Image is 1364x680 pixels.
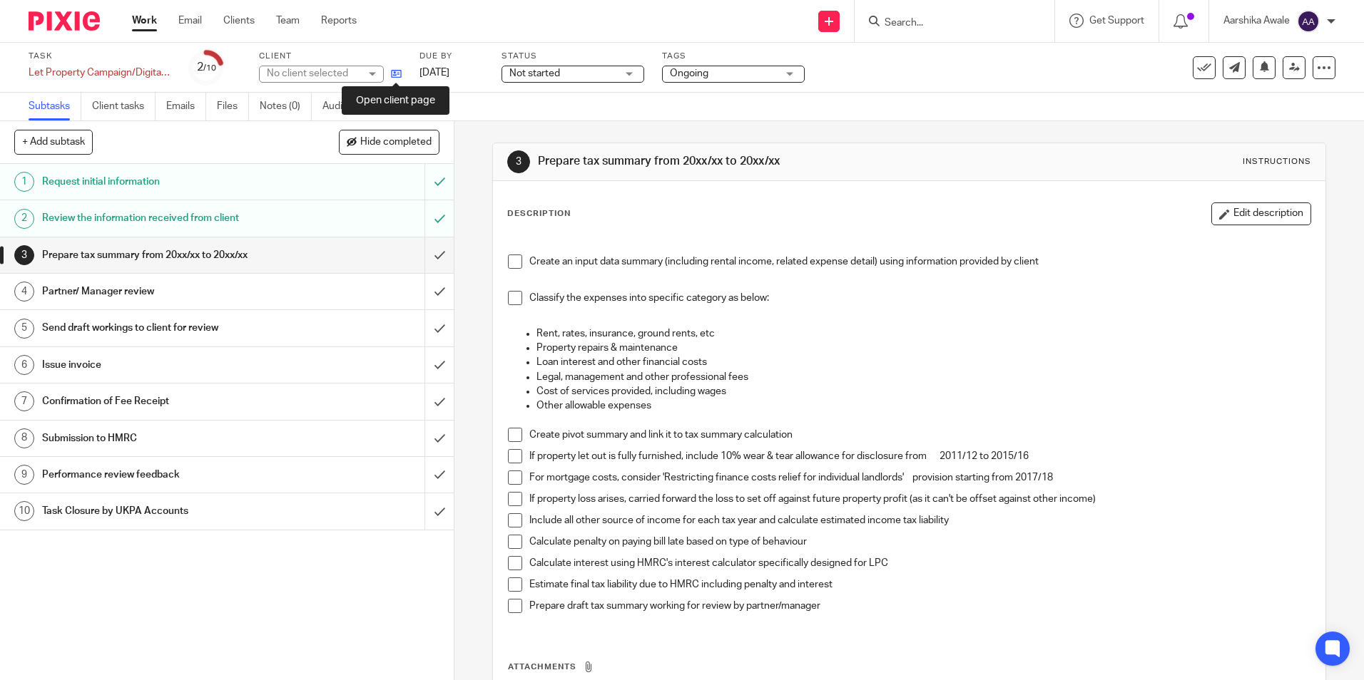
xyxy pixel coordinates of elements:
[42,317,287,339] h1: Send draft workings to client for review
[14,282,34,302] div: 4
[276,14,300,28] a: Team
[538,154,940,169] h1: Prepare tax summary from 20xx/xx to 20xx/xx
[536,326,1310,341] p: Rent, rates, insurance, ground rents, etc
[529,577,1310,592] p: Estimate final tax liability due to HMRC including penalty and interest
[321,14,357,28] a: Reports
[223,14,255,28] a: Clients
[14,355,34,375] div: 6
[536,370,1310,384] p: Legal, management and other professional fees
[536,341,1310,355] p: Property repairs & maintenance
[260,93,312,120] a: Notes (0)
[42,171,287,192] h1: Request initial information
[29,51,171,62] label: Task
[529,254,1310,269] p: Create an input data summary (including rental income, related expense detail) using information ...
[29,66,171,80] div: Let Property Campaign/Digital Tax Disclosure
[1243,156,1311,168] div: Instructions
[529,535,1310,549] p: Calculate penalty on paying bill late based on type of behaviour
[42,281,287,302] h1: Partner/ Manager review
[509,68,560,78] span: Not started
[14,465,34,485] div: 9
[14,209,34,229] div: 2
[197,59,216,76] div: 2
[529,470,1310,485] p: For mortgage costs, consider 'Restricting finance costs relief for individual landlords' provisio...
[322,93,377,120] a: Audit logs
[42,207,287,229] h1: Review the information received from client
[92,93,156,120] a: Client tasks
[670,68,708,78] span: Ongoing
[267,66,360,81] div: No client selected
[529,291,1310,305] p: Classify the expenses into specific category as below:
[1223,14,1290,28] p: Aarshika Awale
[14,130,93,154] button: + Add subtask
[507,208,571,220] p: Description
[1089,16,1144,26] span: Get Support
[14,391,34,411] div: 7
[42,500,287,522] h1: Task Closure by UKPA Accounts
[339,130,439,154] button: Hide completed
[14,428,34,448] div: 8
[536,355,1310,369] p: Loan interest and other financial costs
[14,245,34,265] div: 3
[419,68,449,78] span: [DATE]
[178,14,202,28] a: Email
[508,663,576,671] span: Attachments
[883,17,1012,30] input: Search
[529,599,1310,613] p: Prepare draft tax summary working for review by partner/manager
[42,391,287,412] h1: Confirmation of Fee Receipt
[29,93,81,120] a: Subtasks
[14,501,34,521] div: 10
[166,93,206,120] a: Emails
[132,14,157,28] a: Work
[42,244,287,266] h1: Prepare tax summary from 20xx/xx to 20xx/xx
[419,51,484,62] label: Due by
[14,172,34,192] div: 1
[42,428,287,449] h1: Submission to HMRC
[42,464,287,485] h1: Performance review feedback
[662,51,805,62] label: Tags
[42,354,287,376] h1: Issue invoice
[203,64,216,72] small: /10
[217,93,249,120] a: Files
[1297,10,1320,33] img: svg%3E
[529,449,1310,463] p: If property let out is fully furnished, include 10% wear & tear allowance for disclosure from 201...
[536,398,1310,413] p: Other allowable expenses
[529,492,1310,506] p: If property loss arises, carried forward the loss to set off against future property profit (as i...
[259,51,402,62] label: Client
[14,319,34,339] div: 5
[529,428,1310,442] p: Create pivot summary and link it to tax summary calculation
[507,150,530,173] div: 3
[502,51,644,62] label: Status
[529,513,1310,527] p: Include all other source of income for each tax year and calculate estimated income tax liability
[1211,202,1311,225] button: Edit description
[536,384,1310,398] p: Cost of services provided, including wages
[29,11,100,31] img: Pixie
[529,556,1310,570] p: Calculate interest using HMRC's interest calculator specifically designed for LPC
[360,137,432,148] span: Hide completed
